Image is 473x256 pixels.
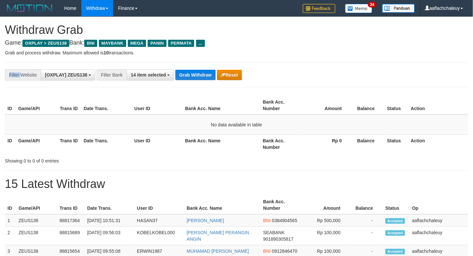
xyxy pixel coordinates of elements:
td: ZEUS138 [16,227,57,245]
span: OXPLAY > ZEUS138 [22,40,69,47]
th: Op [410,196,468,214]
th: Bank Acc. Name [184,196,261,214]
h4: Game: Bank: [5,40,468,46]
th: Balance [352,135,385,153]
button: Reset [217,70,242,80]
button: 14 item selected [127,69,174,80]
span: BNI [84,40,97,47]
th: ID [5,196,16,214]
img: panduan.png [382,4,415,13]
span: Accepted [385,249,405,254]
td: 1 [5,214,16,227]
th: Rp 0 [302,135,352,153]
td: Rp 100,000 [302,227,350,245]
td: 88817364 [57,214,85,227]
th: User ID [132,135,182,153]
th: User ID [134,196,184,214]
th: Bank Acc. Name [182,135,260,153]
span: Accepted [385,218,405,224]
td: - [350,214,383,227]
button: [OXPLAY] ZEUS138 [41,69,95,80]
th: Balance [350,196,383,214]
th: Balance [352,96,385,115]
td: ZEUS138 [16,214,57,227]
td: - [350,227,383,245]
img: Button%20Memo.svg [345,4,372,13]
th: Game/API [16,196,57,214]
th: Status [385,135,408,153]
th: User ID [132,96,182,115]
h1: Withdraw Grab [5,23,468,36]
a: MUHAMAD [PERSON_NAME] [187,249,249,254]
th: Status [383,196,410,214]
th: Game/API [16,96,57,115]
th: Action [408,96,468,115]
span: BNI [263,218,271,223]
span: ... [196,40,205,47]
td: aaflachchaleuy [410,214,468,227]
td: aaflachchaleuy [410,227,468,245]
td: 2 [5,227,16,245]
td: Rp 500,000 [302,214,350,227]
a: [PERSON_NAME] PERANGIN ANGIN [187,230,249,242]
th: Date Trans. [81,135,132,153]
span: Copy 0912846470 to clipboard [272,249,297,254]
div: Filter Bank [97,69,127,80]
th: Bank Acc. Number [260,135,302,153]
div: Filter Website [5,69,41,80]
span: Copy 901890305817 to clipboard [263,236,293,242]
p: Grab and process withdraw. Maximum allowed is transactions. [5,50,468,56]
th: Date Trans. [81,96,132,115]
h1: 15 Latest Withdraw [5,178,468,191]
th: Bank Acc. Name [182,96,260,115]
th: ID [5,135,16,153]
th: Bank Acc. Number [261,196,302,214]
span: BNI [263,249,271,254]
th: Status [385,96,408,115]
th: Date Trans. [85,196,134,214]
span: Copy 0384904565 to clipboard [272,218,297,223]
th: Trans ID [57,96,81,115]
span: 14 item selected [131,72,166,78]
span: PANIN [148,40,166,47]
img: Feedback.jpg [303,4,335,13]
div: Showing 0 to 0 of 0 entries [5,155,192,164]
th: Action [408,135,468,153]
th: Game/API [16,135,57,153]
span: MEGA [128,40,146,47]
span: MAYBANK [99,40,126,47]
a: [PERSON_NAME] [187,218,224,223]
span: SEABANK [263,230,285,235]
img: MOTION_logo.png [5,3,54,13]
td: HASAN37 [134,214,184,227]
span: 34 [368,2,377,7]
span: PERMATA [168,40,195,47]
td: 88815689 [57,227,85,245]
th: Amount [302,196,350,214]
span: [OXPLAY] ZEUS138 [45,72,87,78]
td: KOBELKOBEL000 [134,227,184,245]
td: [DATE] 09:56:03 [85,227,134,245]
th: Trans ID [57,196,85,214]
strong: 10 [103,50,109,55]
td: No data available in table [5,115,468,135]
button: Grab Withdraw [175,70,215,80]
th: Amount [302,96,352,115]
th: Trans ID [57,135,81,153]
span: Accepted [385,230,405,236]
th: ID [5,96,16,115]
th: Bank Acc. Number [260,96,302,115]
td: [DATE] 10:51:31 [85,214,134,227]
